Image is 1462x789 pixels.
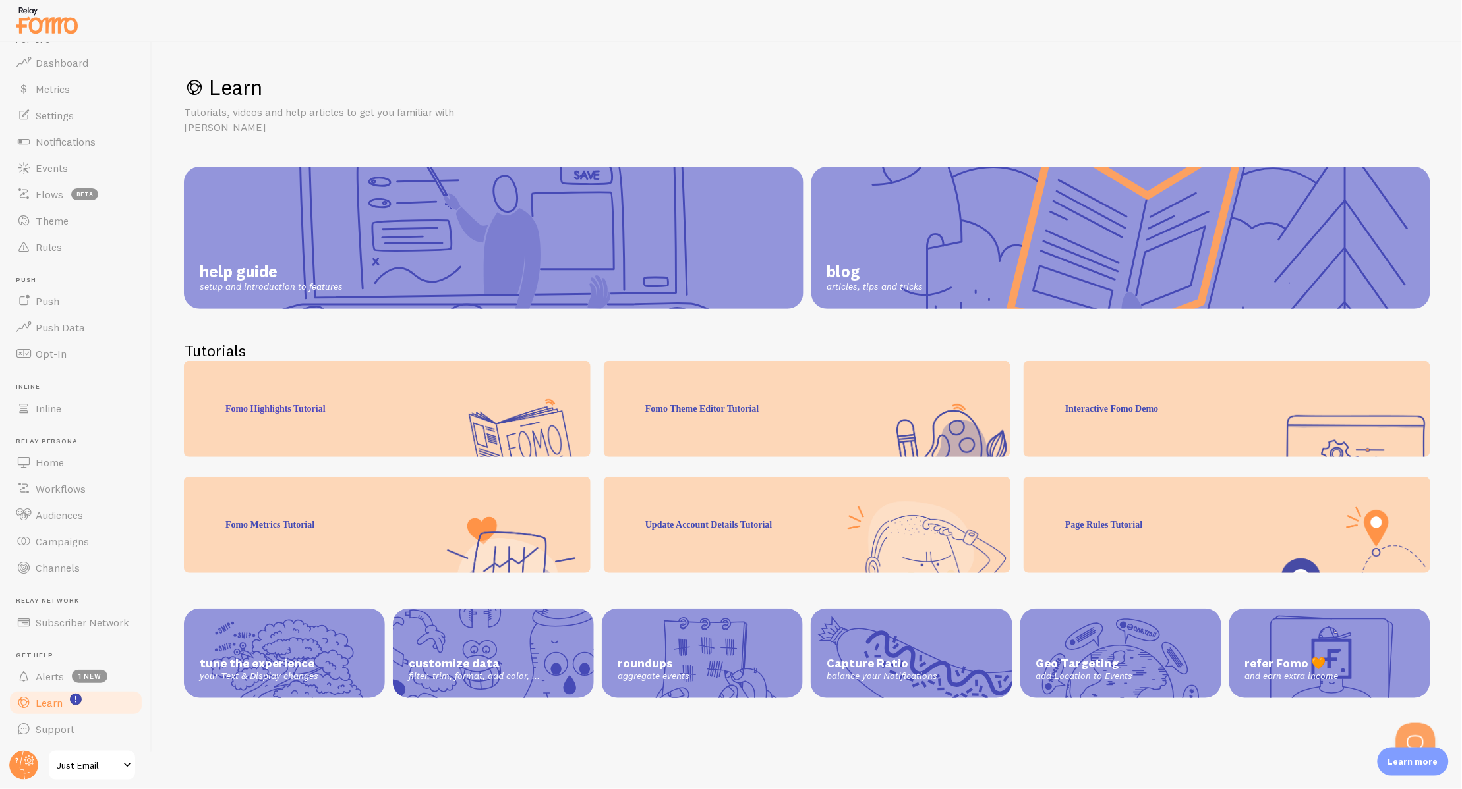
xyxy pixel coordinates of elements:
span: Geo Targeting [1036,656,1206,671]
a: Subscriber Network [8,609,144,636]
a: Opt-In [8,340,144,367]
a: blog articles, tips and tricks [811,167,1431,309]
span: Get Help [16,651,144,660]
span: Rules [36,240,62,254]
a: Settings [8,102,144,128]
a: Push Data [8,314,144,340]
a: Channels [8,555,144,581]
a: Inline [8,395,144,422]
span: Home [36,456,64,469]
span: Theme [36,214,69,227]
a: Events [8,155,144,181]
span: balance your Notifications [827,670,996,682]
div: Fomo Theme Editor Tutorial [604,361,1010,457]
a: Just Email [47,749,136,781]
span: 1 new [72,670,107,683]
span: Capture Ratio [827,656,996,671]
span: Campaigns [36,535,89,548]
span: Just Email [57,757,119,773]
span: Settings [36,109,74,122]
a: Campaigns [8,528,144,555]
a: Alerts 1 new [8,663,144,690]
p: Learn more [1388,755,1438,768]
div: Page Rules Tutorial [1024,477,1430,573]
span: Workflows [36,482,86,495]
span: Notifications [36,135,96,148]
iframe: Help Scout Beacon - Open [1396,723,1436,763]
a: Workflows [8,476,144,502]
a: help guide setup and introduction to features [184,167,804,309]
span: Inline [16,383,144,391]
span: Subscriber Network [36,616,129,629]
div: Fomo Highlights Tutorial [184,361,591,457]
span: blog [827,261,923,281]
h1: Learn [184,74,1430,101]
span: Dashboard [36,56,88,69]
span: Audiences [36,508,83,522]
a: Rules [8,234,144,260]
span: customize data [409,656,578,671]
a: Notifications [8,128,144,155]
a: Learn [8,690,144,716]
span: filter, trim, format, add color, ... [409,670,578,682]
span: setup and introduction to features [200,281,343,293]
span: roundups [618,656,787,671]
span: Alerts [36,670,64,683]
a: Support [8,716,144,742]
img: fomo-relay-logo-orange.svg [14,3,80,37]
div: Update Account Details Tutorial [604,477,1010,573]
span: Push Data [36,321,85,334]
span: Opt-In [36,347,67,360]
span: refer Fomo 🧡 [1245,656,1415,671]
div: Fomo Metrics Tutorial [184,477,591,573]
span: help guide [200,261,343,281]
span: Metrics [36,82,70,95]
span: Push [16,276,144,285]
span: Events [36,161,68,175]
svg: <p>Watch New Feature Tutorials!</p> [70,694,82,705]
span: aggregate events [618,670,787,682]
span: Inline [36,402,61,415]
span: your Text & Display changes [200,670,369,682]
h2: Tutorials [184,340,1430,361]
span: Push [36,294,59,308]
a: Theme [8,207,144,234]
span: Relay Network [16,597,144,605]
a: Audiences [8,502,144,528]
a: Push [8,288,144,314]
div: Interactive Fomo Demo [1024,361,1430,457]
a: Metrics [8,76,144,102]
span: Learn [36,696,63,709]
span: tune the experience [200,656,369,671]
span: beta [71,188,98,200]
span: Relay Persona [16,437,144,446]
div: Learn more [1378,748,1449,776]
p: Tutorials, videos and help articles to get you familiar with [PERSON_NAME] [184,105,500,135]
span: Channels [36,561,80,574]
a: Home [8,449,144,476]
span: and earn extra income [1245,670,1415,682]
span: add Location to Events [1036,670,1206,682]
span: articles, tips and tricks [827,281,923,293]
a: Dashboard [8,49,144,76]
span: Flows [36,188,63,201]
a: Flows beta [8,181,144,207]
span: Support [36,722,74,736]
